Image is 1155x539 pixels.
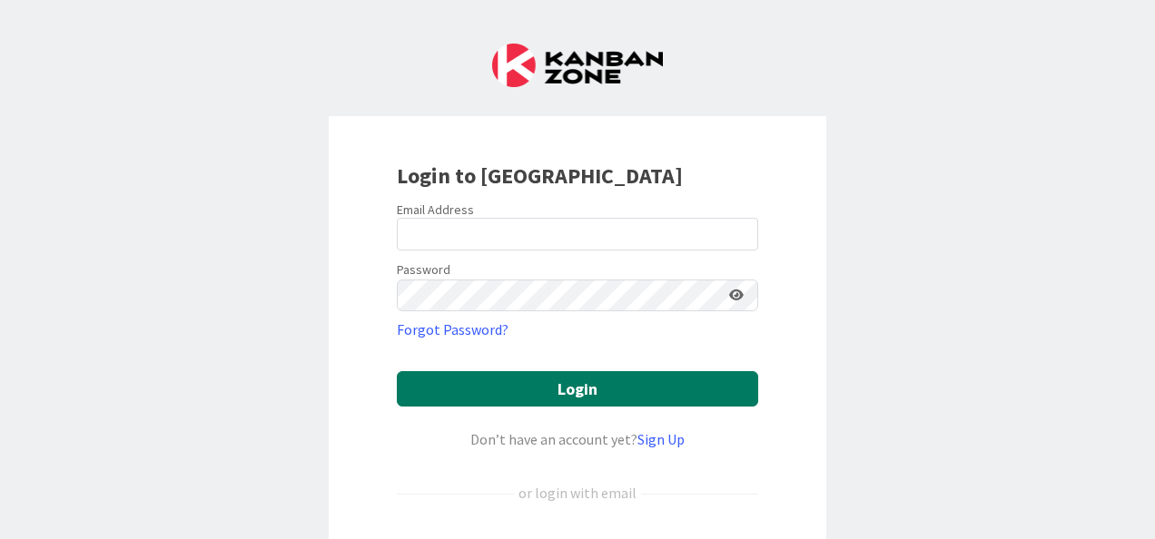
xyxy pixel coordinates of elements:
button: Login [397,371,758,407]
a: Sign Up [637,430,685,448]
label: Email Address [397,201,474,218]
label: Password [397,260,450,279]
div: or login with email [514,482,641,504]
b: Login to [GEOGRAPHIC_DATA] [397,162,683,190]
a: Forgot Password? [397,318,508,340]
img: Kanban Zone [492,44,663,87]
div: Don’t have an account yet? [397,428,758,450]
